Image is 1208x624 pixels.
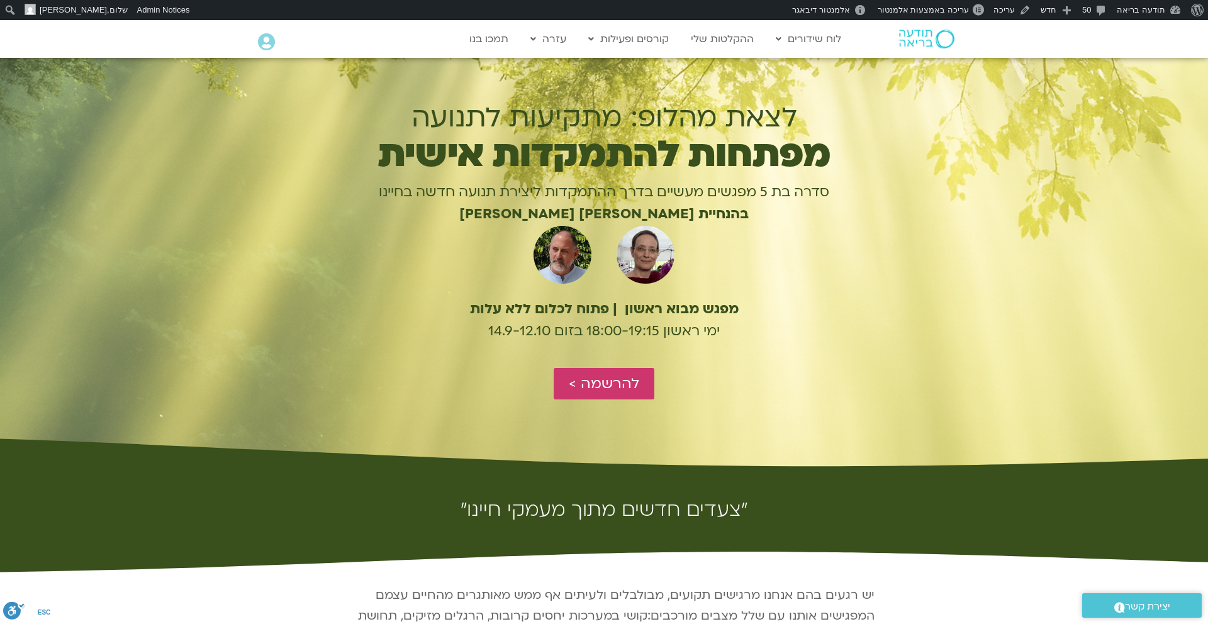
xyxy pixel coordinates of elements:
img: תודעה בריאה [899,30,954,48]
a: לוח שידורים [769,27,847,51]
b: מפגש מבוא ראשון | פתוח לכלום ללא עלות [470,299,739,318]
span: עריכה באמצעות אלמנטור [878,5,969,14]
h1: מפתחות להתמקדות אישית [332,140,876,169]
h1: לצאת מהלופ: מתקיעות לתנועה [332,102,876,133]
b: בהנחיית [PERSON_NAME] [PERSON_NAME] [459,204,749,223]
a: ההקלטות שלי [685,27,760,51]
p: ימי ראשון 18:00-19:15 בזום 14.9-12.10 [332,320,876,342]
a: עזרה [524,27,573,51]
h2: ״צעדים חדשים מתוך מעמקי חיינו״ [258,499,950,520]
a: להרשמה > [554,368,654,399]
a: תמכו בנו [463,27,515,51]
span: להרשמה > [569,376,639,392]
p: סדרה בת 5 מפגשים מעשיים בדרך ההתמקדות ליצירת תנועה חדשה בחיינו [332,181,876,203]
a: קורסים ופעילות [582,27,675,51]
span: יצירת קשר [1125,598,1170,615]
span: [PERSON_NAME] [40,5,107,14]
a: יצירת קשר [1082,593,1202,618]
span: יש רגעים בהם אנחנו מרגישים תקועים, מבולבלים ולעיתים אף ממש מאותגרים מהחיים עצמם המפגישים אותנו עם... [376,587,875,624]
